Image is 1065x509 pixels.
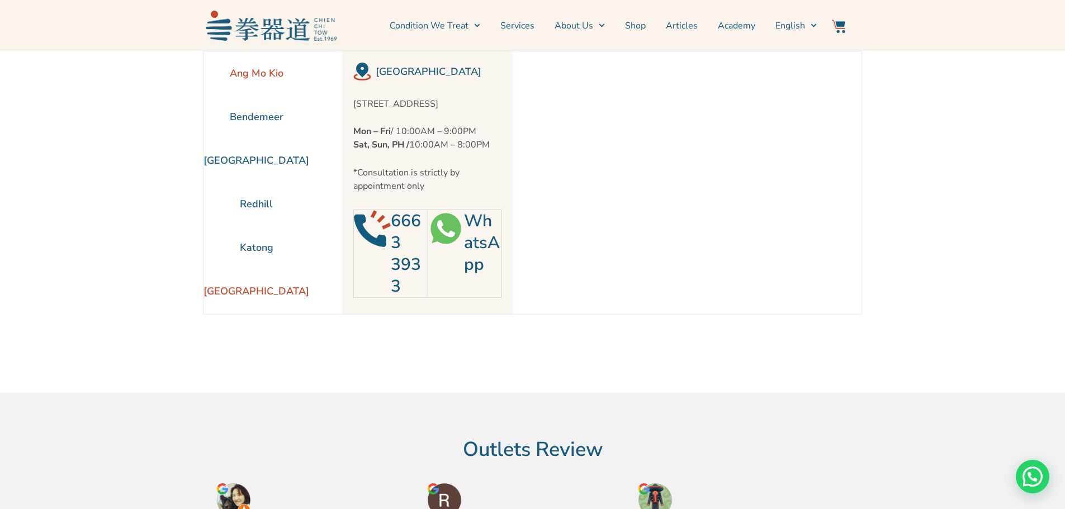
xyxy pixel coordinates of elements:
h2: [GEOGRAPHIC_DATA] [376,64,501,79]
a: Shop [625,12,646,40]
iframe: Madam Partum Holland Village [513,51,829,314]
a: WhatsApp [464,210,500,276]
img: Website Icon-03 [832,20,845,33]
nav: Menu [342,12,817,40]
p: / 10:00AM – 9:00PM 10:00AM – 8:00PM [353,125,501,151]
p: *Consultation is strictly by appointment only [353,166,501,193]
a: Services [500,12,534,40]
div: Need help? WhatsApp contact [1016,460,1049,493]
a: Articles [666,12,698,40]
p: [STREET_ADDRESS] [353,97,501,111]
span: English [775,19,805,32]
a: Switch to English [775,12,817,40]
a: Condition We Treat [390,12,480,40]
a: Academy [718,12,755,40]
strong: Mon – Fri [353,125,391,137]
h2: Outlets Review [211,437,854,462]
strong: Sat, Sun, PH / [353,139,409,151]
a: 6663 3933 [391,210,421,298]
a: About Us [555,12,605,40]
